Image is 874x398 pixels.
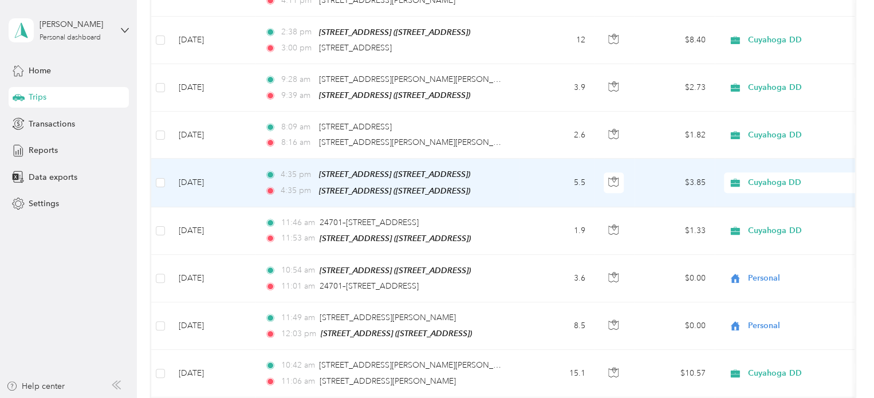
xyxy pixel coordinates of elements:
span: [STREET_ADDRESS] ([STREET_ADDRESS]) [319,186,470,195]
span: 10:54 am [281,264,314,277]
span: 11:46 am [281,216,314,229]
span: [STREET_ADDRESS][PERSON_NAME][PERSON_NAME] [319,74,519,84]
td: 3.6 [519,255,595,302]
span: 4:35 pm [281,184,313,197]
span: 24701–[STREET_ADDRESS] [320,281,419,291]
td: [DATE] [170,255,255,302]
td: [DATE] [170,64,255,112]
span: 10:42 am [281,359,313,372]
span: 11:01 am [281,280,314,293]
span: Cuyahoga DD [748,176,853,189]
span: [STREET_ADDRESS] [319,122,392,132]
span: Settings [29,198,59,210]
span: 9:39 am [281,89,313,102]
span: [STREET_ADDRESS] ([STREET_ADDRESS]) [320,234,471,243]
td: $3.85 [635,159,715,207]
span: Cuyahoga DD [748,81,853,94]
td: 3.9 [519,64,595,112]
span: 9:28 am [281,73,313,86]
td: 15.1 [519,350,595,397]
span: [STREET_ADDRESS][PERSON_NAME][PERSON_NAME] [319,137,519,147]
span: Cuyahoga DD [748,224,853,237]
td: $1.82 [635,112,715,159]
td: $10.57 [635,350,715,397]
span: [STREET_ADDRESS] ([STREET_ADDRESS]) [321,329,472,338]
span: [STREET_ADDRESS][PERSON_NAME] [320,376,456,386]
span: 11:06 am [281,375,314,388]
div: Personal dashboard [40,34,101,41]
td: $8.40 [635,17,715,64]
span: [STREET_ADDRESS][PERSON_NAME][PERSON_NAME] [319,360,519,370]
span: 8:09 am [281,121,313,133]
td: 5.5 [519,159,595,207]
span: Cuyahoga DD [748,34,853,46]
span: 11:49 am [281,312,314,324]
td: $1.33 [635,207,715,255]
span: 24701–[STREET_ADDRESS] [320,218,419,227]
div: [PERSON_NAME] [40,18,111,30]
td: [DATE] [170,302,255,350]
span: Personal [748,320,853,332]
td: $0.00 [635,302,715,350]
td: [DATE] [170,112,255,159]
span: 3:00 pm [281,42,313,54]
span: [STREET_ADDRESS] ([STREET_ADDRESS]) [320,266,471,275]
td: 8.5 [519,302,595,350]
span: 4:35 pm [281,168,313,181]
span: 2:38 pm [281,26,313,38]
td: [DATE] [170,350,255,397]
span: Transactions [29,118,75,130]
td: 2.6 [519,112,595,159]
td: [DATE] [170,207,255,255]
span: Personal [748,272,853,285]
span: 12:03 pm [281,328,316,340]
span: [STREET_ADDRESS][PERSON_NAME] [320,313,456,322]
span: Data exports [29,171,77,183]
span: 8:16 am [281,136,313,149]
span: Cuyahoga DD [748,367,853,380]
td: 12 [519,17,595,64]
td: 1.9 [519,207,595,255]
td: $2.73 [635,64,715,112]
button: Help center [6,380,65,392]
span: Trips [29,91,46,103]
span: [STREET_ADDRESS] ([STREET_ADDRESS]) [319,27,470,37]
td: [DATE] [170,159,255,207]
span: [STREET_ADDRESS] ([STREET_ADDRESS]) [319,90,470,100]
span: Cuyahoga DD [748,129,853,141]
span: [STREET_ADDRESS] [319,43,392,53]
span: Home [29,65,51,77]
iframe: Everlance-gr Chat Button Frame [810,334,874,398]
td: $0.00 [635,255,715,302]
span: 11:53 am [281,232,314,245]
span: [STREET_ADDRESS] ([STREET_ADDRESS]) [319,170,470,179]
span: Reports [29,144,58,156]
td: [DATE] [170,17,255,64]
